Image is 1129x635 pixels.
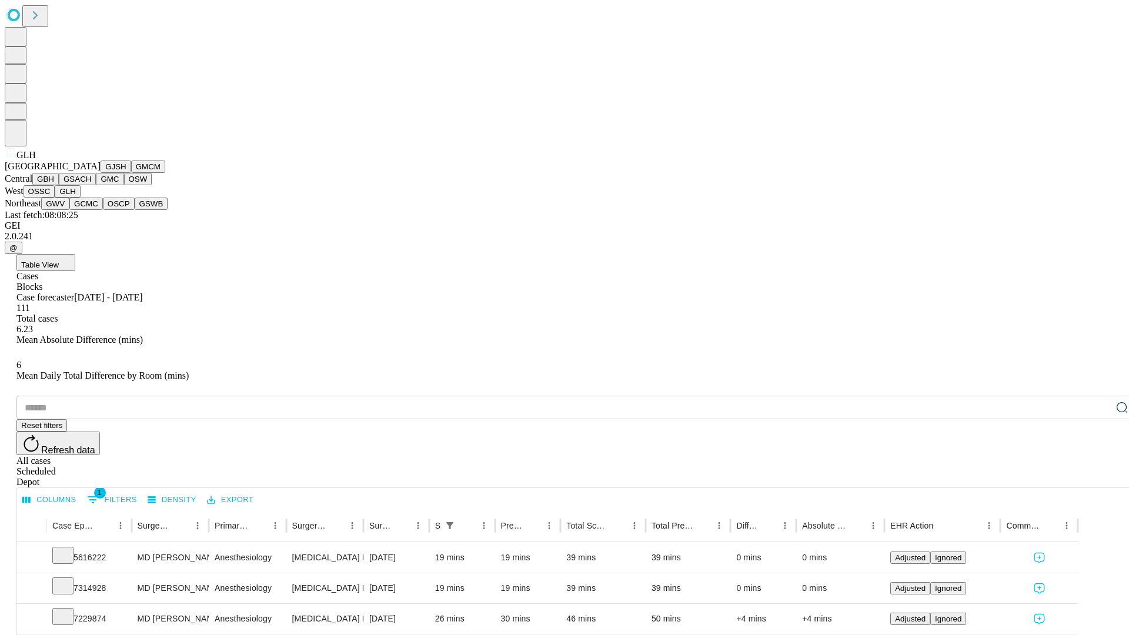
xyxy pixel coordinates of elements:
button: Menu [410,517,426,534]
div: 39 mins [652,573,725,603]
button: GJSH [101,161,131,173]
span: Mean Absolute Difference (mins) [16,335,143,345]
span: Case forecaster [16,292,74,302]
span: 1 [94,487,106,499]
div: Total Scheduled Duration [566,521,609,530]
div: 19 mins [435,573,489,603]
div: 19 mins [501,543,555,573]
span: West [5,186,24,196]
div: 0 mins [802,573,879,603]
div: [DATE] [369,604,423,634]
button: GSACH [59,173,96,185]
button: Show filters [84,490,140,509]
button: Menu [777,517,793,534]
span: Ignored [935,614,961,623]
div: Predicted In Room Duration [501,521,524,530]
button: Sort [934,517,951,534]
span: GLH [16,150,36,160]
button: Expand [23,579,41,599]
button: Sort [525,517,541,534]
button: Sort [760,517,777,534]
button: Adjusted [890,613,930,625]
div: Surgery Name [292,521,326,530]
span: @ [9,243,18,252]
button: OSW [124,173,152,185]
div: Comments [1006,521,1040,530]
button: Sort [250,517,267,534]
button: Adjusted [890,582,930,594]
button: Expand [23,609,41,630]
button: GWV [41,198,69,210]
div: 0 mins [736,573,790,603]
span: Reset filters [21,421,62,430]
button: Menu [541,517,557,534]
button: Sort [393,517,410,534]
button: OSCP [103,198,135,210]
div: 1 active filter [442,517,458,534]
button: OSSC [24,185,55,198]
div: +4 mins [802,604,879,634]
button: Menu [1058,517,1075,534]
div: 19 mins [501,573,555,603]
div: [DATE] [369,543,423,573]
button: Menu [626,517,643,534]
button: Select columns [19,491,79,509]
div: 2.0.241 [5,231,1124,242]
span: 6.23 [16,324,33,334]
button: GBH [32,173,59,185]
div: Case Epic Id [52,521,95,530]
div: 26 mins [435,604,489,634]
button: Menu [344,517,360,534]
div: 0 mins [802,543,879,573]
div: [MEDICAL_DATA] FLEXIBLE PROXIMAL DIAGNOSTIC [292,543,358,573]
div: +4 mins [736,604,790,634]
button: GSWB [135,198,168,210]
button: Menu [189,517,206,534]
button: Sort [849,517,865,534]
div: 50 mins [652,604,725,634]
button: Ignored [930,552,966,564]
div: 5616222 [52,543,126,573]
span: Central [5,173,32,183]
button: GMCM [131,161,165,173]
button: Sort [328,517,344,534]
div: GEI [5,220,1124,231]
div: 39 mins [566,573,640,603]
div: MD [PERSON_NAME] [138,604,203,634]
div: [DATE] [369,573,423,603]
div: 39 mins [652,543,725,573]
span: 6 [16,360,21,370]
span: Adjusted [895,553,926,562]
span: Adjusted [895,584,926,593]
span: Last fetch: 08:08:25 [5,210,78,220]
span: [DATE] - [DATE] [74,292,142,302]
button: Sort [96,517,112,534]
span: Ignored [935,584,961,593]
button: Reset filters [16,419,67,432]
button: Menu [711,517,727,534]
div: [MEDICAL_DATA] FLEXIBLE PROXIMAL DIAGNOSTIC [292,573,358,603]
div: Scheduled In Room Duration [435,521,440,530]
div: EHR Action [890,521,933,530]
button: Sort [610,517,626,534]
button: Menu [981,517,997,534]
button: Menu [476,517,492,534]
button: Menu [112,517,129,534]
button: Expand [23,548,41,569]
button: Sort [694,517,711,534]
button: Menu [267,517,283,534]
button: GCMC [69,198,103,210]
div: Primary Service [215,521,249,530]
button: Ignored [930,582,966,594]
div: MD [PERSON_NAME] [138,573,203,603]
div: 0 mins [736,543,790,573]
button: Export [204,491,256,509]
div: Surgery Date [369,521,392,530]
span: Adjusted [895,614,926,623]
span: Mean Daily Total Difference by Room (mins) [16,370,189,380]
div: MD [PERSON_NAME] [138,543,203,573]
span: Ignored [935,553,961,562]
div: 7314928 [52,573,126,603]
button: Show filters [442,517,458,534]
div: [MEDICAL_DATA] FLEXIBLE PROXIMAL DIAGNOSTIC [292,604,358,634]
